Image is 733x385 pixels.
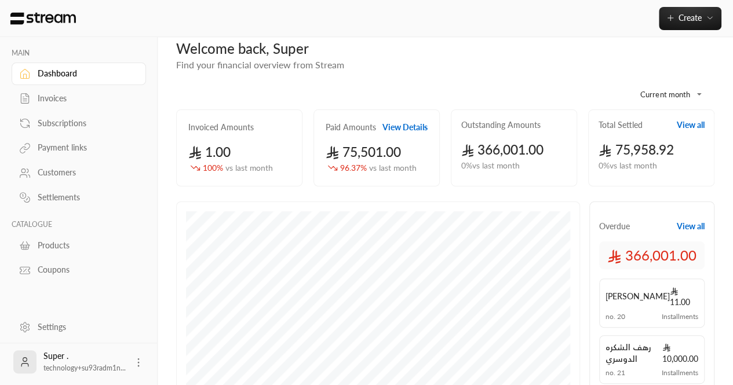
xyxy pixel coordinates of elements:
a: Subscriptions [12,112,146,134]
span: 75,958.92 [599,142,674,157]
span: 0 % vs last month [599,160,657,172]
a: Coupons [12,259,146,281]
div: Payment links [38,142,132,153]
p: CATALOGUE [12,220,146,229]
button: View Details [382,122,428,133]
a: Products [12,234,146,256]
span: no. 21 [606,368,625,377]
div: Dashboard [38,68,132,79]
div: Welcome back, Super [176,39,714,58]
h2: Total Settled [599,119,643,131]
span: 96.37 % [340,162,417,174]
a: Dashboard [12,63,146,85]
span: [PERSON_NAME] [606,291,670,302]
span: 11.00 [670,285,698,308]
h2: Paid Amounts [326,122,376,133]
a: Settings [12,316,146,338]
span: vs last month [225,163,273,173]
span: Find your financial overview from Stream [176,59,344,70]
h2: Outstanding Amounts [461,119,541,131]
span: 10,000.00 [662,342,698,365]
div: Settlements [38,192,132,203]
a: Payment links [12,137,146,159]
span: 366,001.00 [461,142,544,157]
div: Invoices [38,93,132,104]
button: View all [677,119,705,131]
span: no. 20 [606,312,625,321]
span: Installments [662,312,698,321]
div: Subscriptions [38,118,132,129]
div: Current month [622,79,709,109]
span: 0 % vs last month [461,160,520,172]
span: 1.00 [188,144,231,160]
div: Customers [38,167,132,178]
div: Coupons [38,264,132,276]
button: Create [659,7,721,30]
span: 366,001.00 [607,246,696,265]
span: Installments [662,368,698,377]
a: Settlements [12,186,146,209]
span: 100 % [203,162,273,174]
h2: Invoiced Amounts [188,122,254,133]
a: Customers [12,162,146,184]
span: vs last month [369,163,417,173]
div: Super . [43,350,126,373]
span: technology+su93radm1n... [43,364,126,372]
div: Settings [38,321,132,333]
p: MAIN [12,49,146,58]
span: Overdue [599,221,630,232]
span: رهف الشكره الدوسري [606,342,662,365]
button: View all [677,221,705,232]
span: Create [679,13,702,23]
div: Products [38,240,132,251]
span: 75,501.00 [326,144,401,160]
img: Logo [9,12,77,25]
a: Invoices [12,87,146,110]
